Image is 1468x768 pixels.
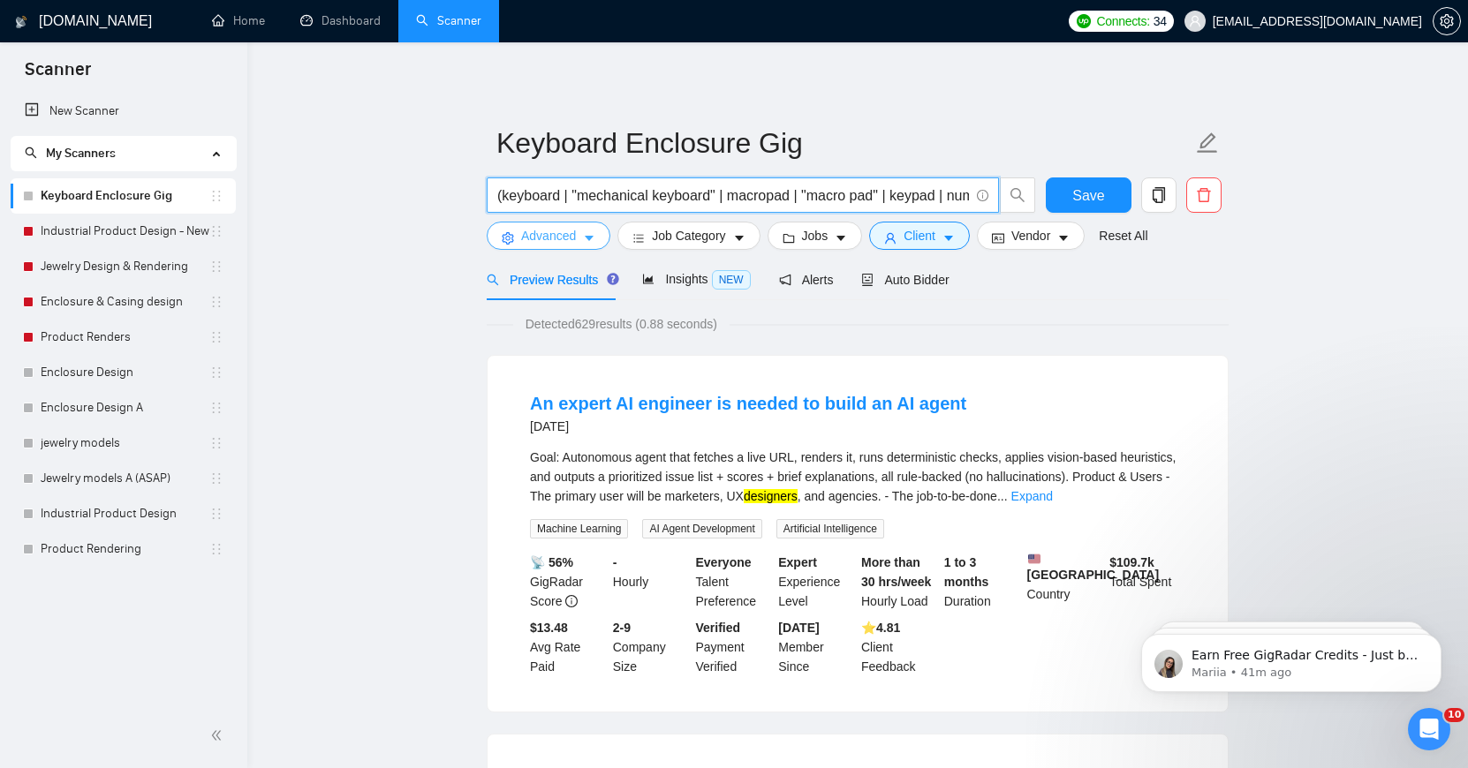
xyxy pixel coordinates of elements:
[696,621,741,635] b: Verified
[609,553,692,611] div: Hourly
[1077,14,1091,28] img: upwork-logo.png
[209,330,223,344] span: holder
[521,226,576,245] span: Advanced
[617,222,760,250] button: barsJob Categorycaret-down
[583,231,595,245] span: caret-down
[25,94,222,129] a: New Scanner
[858,553,941,611] div: Hourly Load
[992,231,1004,245] span: idcard
[11,56,105,94] span: Scanner
[502,231,514,245] span: setting
[300,13,381,28] a: dashboardDashboard
[1106,553,1189,611] div: Total Spent
[861,274,874,286] span: robot
[209,365,223,380] span: holder
[632,231,645,245] span: bars
[776,519,884,538] span: Artificial Intelligence
[530,621,568,635] b: $13.48
[210,727,228,744] span: double-left
[497,184,969,207] input: Search Freelance Jobs...
[1057,231,1070,245] span: caret-down
[11,425,236,461] li: jewelry models
[1011,226,1050,245] span: Vendor
[997,489,1008,503] span: ...
[276,7,310,41] button: Expand window
[209,471,223,486] span: holder
[209,189,223,203] span: holder
[744,489,798,503] mark: designers
[25,146,116,161] span: My Scanners
[977,190,988,201] span: info-circle
[209,507,223,521] span: holder
[941,553,1024,611] div: Duration
[1433,7,1461,35] button: setting
[1046,177,1131,213] button: Save
[1444,708,1464,722] span: 10
[11,214,236,249] li: Industrial Product Design - New
[861,555,931,589] b: More than 30 hrs/week
[41,320,209,355] a: Product Renders
[487,274,499,286] span: search
[487,222,610,250] button: settingAdvancedcaret-down
[1024,553,1107,611] div: Country
[209,260,223,274] span: holder
[530,448,1185,506] div: Goal: Autonomous agent that fetches a live URL, renders it, runs deterministic checks, applies vi...
[11,284,236,320] li: Enclosure & Casing design
[609,618,692,676] div: Company Size
[212,13,265,28] a: homeHome
[41,284,209,320] a: Enclosure & Casing design
[1028,553,1040,565] img: 🇺🇸
[1408,708,1450,750] iframe: Intercom live chat
[11,249,236,284] li: Jewelry Design & Rendering
[513,314,730,334] span: Detected 629 results (0.88 seconds)
[41,425,209,461] a: jewelry models
[775,618,858,676] div: Member Since
[779,274,791,286] span: notification
[835,231,847,245] span: caret-down
[11,178,236,214] li: Keyboard Enclosure Gig
[41,390,209,425] a: Enclosure Design A
[41,214,209,249] a: Industrial Product Design - New
[977,222,1085,250] button: idcardVendorcaret-down
[712,270,751,290] span: NEW
[496,121,1192,165] input: Scanner name...
[652,226,725,245] span: Job Category
[41,178,209,214] a: Keyboard Enclosure Gig
[1099,226,1147,245] a: Reset All
[530,555,573,569] b: 📡 56%
[41,355,209,390] a: Enclosure Design
[858,618,941,676] div: Client Feedback
[1187,187,1221,203] span: delete
[1434,14,1460,28] span: setting
[1196,132,1219,154] span: edit
[692,618,776,676] div: Payment Verified
[642,272,750,286] span: Insights
[1096,11,1149,31] span: Connects:
[1142,187,1176,203] span: copy
[692,553,776,611] div: Talent Preference
[530,394,966,413] a: An expert AI engineer is needed to build an AI agent
[11,355,236,390] li: Enclosure Design
[11,461,236,496] li: Jewelry models A (ASAP)
[1001,187,1034,203] span: search
[526,618,609,676] div: Avg Rate Paid
[768,222,863,250] button: folderJobscaret-down
[15,8,27,36] img: logo
[733,231,745,245] span: caret-down
[942,231,955,245] span: caret-down
[1433,14,1461,28] a: setting
[944,555,989,589] b: 1 to 3 months
[778,555,817,569] b: Expert
[46,146,116,161] span: My Scanners
[802,226,829,245] span: Jobs
[1027,553,1160,582] b: [GEOGRAPHIC_DATA]
[310,7,342,39] div: Close
[1072,184,1104,207] span: Save
[416,13,481,28] a: searchScanner
[1154,11,1167,31] span: 34
[1109,555,1154,569] b: $ 109.7k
